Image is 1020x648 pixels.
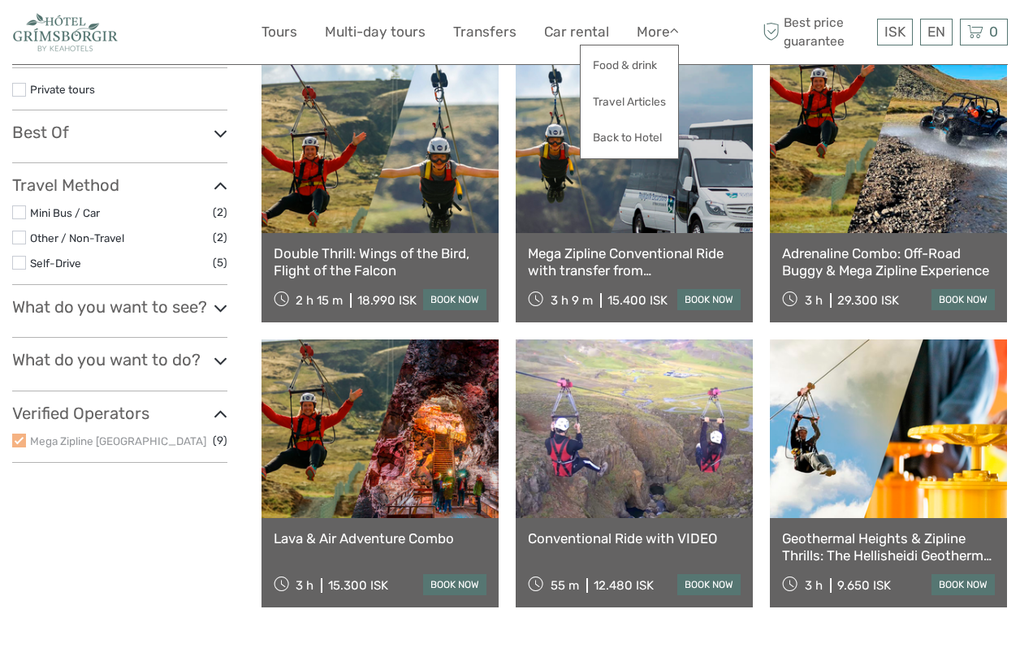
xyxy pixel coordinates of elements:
div: 15.400 ISK [607,293,668,308]
span: 55 m [551,578,579,593]
a: Double Thrill: Wings of the Bird, Flight of the Falcon [274,245,486,279]
span: 3 h [805,578,823,593]
a: Transfers [453,20,516,44]
a: book now [677,289,741,310]
h3: What do you want to do? [12,350,227,369]
a: Mini Bus / Car [30,206,100,219]
span: 2 h 15 m [296,293,343,308]
a: Private tours [30,83,95,96]
span: (9) [213,431,227,450]
a: Car rental [544,20,609,44]
div: 15.300 ISK [328,578,388,593]
a: book now [423,289,486,310]
span: ISK [884,24,905,40]
div: 9.650 ISK [837,578,891,593]
a: Mega Zipline [GEOGRAPHIC_DATA] [30,434,206,447]
span: Best price guarantee [759,14,874,50]
span: 3 h [296,578,313,593]
a: Mega Zipline Conventional Ride with transfer from [GEOGRAPHIC_DATA] [528,245,741,279]
div: EN [920,19,953,45]
h3: Best Of [12,123,227,142]
img: 2330-0b36fd34-6396-456d-bf6d-def7e598b057_logo_small.jpg [12,12,119,52]
button: Open LiveChat chat widget [187,25,206,45]
a: book now [423,574,486,595]
h3: Verified Operators [12,404,227,423]
div: 12.480 ISK [594,578,654,593]
a: Back to Hotel [581,122,678,153]
a: Travel Articles [581,86,678,118]
div: 18.990 ISK [357,293,417,308]
a: Adrenaline Combo: Off-Road Buggy & Mega Zipline Experience [782,245,995,279]
a: Self-Drive [30,257,81,270]
a: Other / Non-Travel [30,231,124,244]
a: Geothermal Heights & Zipline Thrills: The Hellisheidi Geothermal Exhibition & Mega Zipline Adventure [782,530,995,564]
span: (5) [213,253,227,272]
span: (2) [213,228,227,247]
span: 0 [987,24,1001,40]
a: More [637,20,679,44]
h3: Travel Method [12,175,227,195]
a: Conventional Ride with VIDEO [528,530,741,546]
h3: What do you want to see? [12,297,227,317]
a: Tours [261,20,297,44]
span: 3 h [805,293,823,308]
a: book now [931,574,995,595]
a: Food & drink [581,50,678,81]
p: We're away right now. Please check back later! [23,28,184,41]
a: Multi-day tours [325,20,426,44]
span: 3 h 9 m [551,293,593,308]
a: Lava & Air Adventure Combo [274,530,486,546]
a: book now [677,574,741,595]
div: 29.300 ISK [837,293,899,308]
a: book now [931,289,995,310]
span: (2) [213,203,227,222]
